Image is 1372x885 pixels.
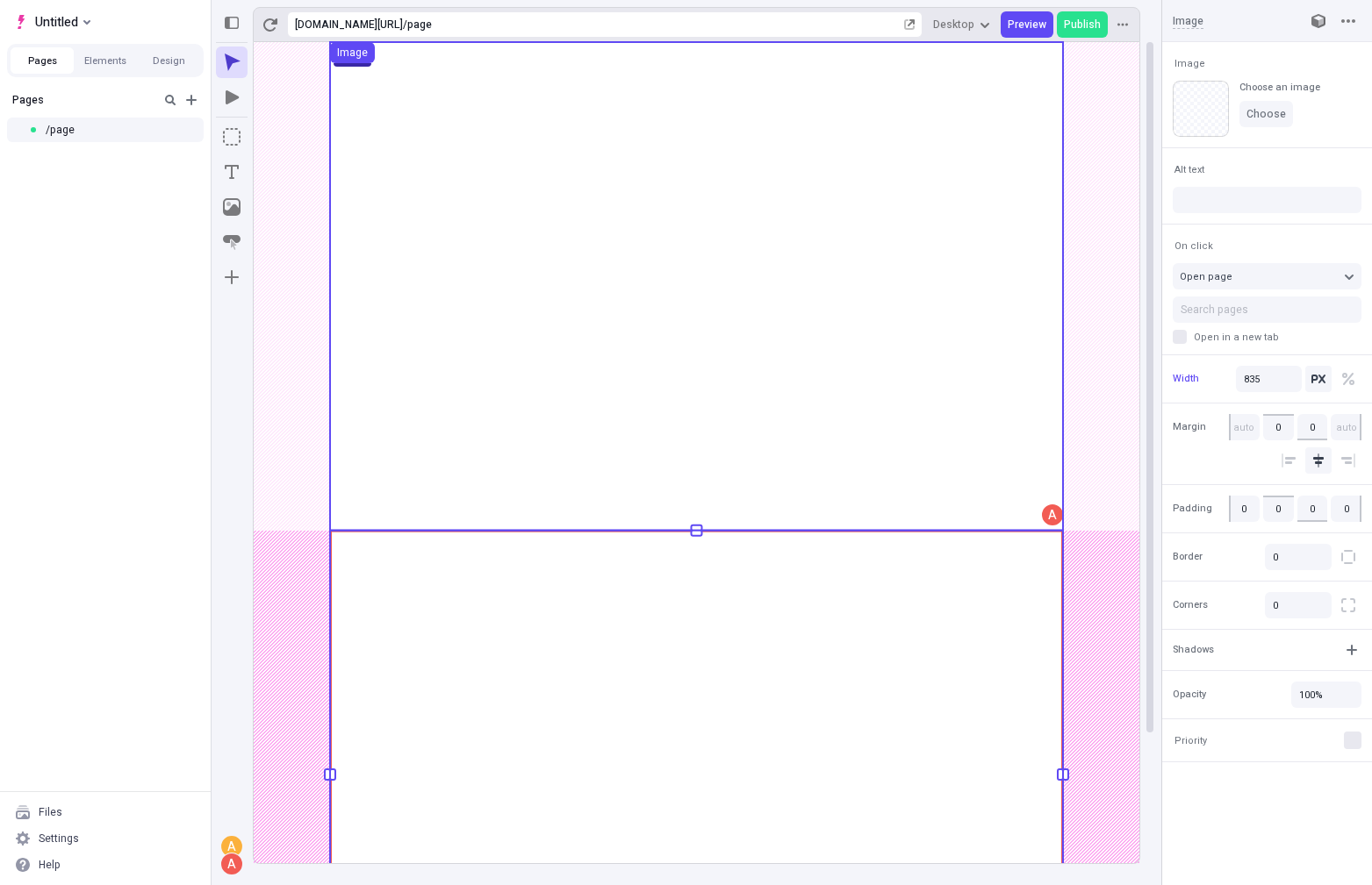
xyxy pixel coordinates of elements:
span: A [227,838,236,857]
input: auto [1229,414,1260,440]
input: auto [1263,414,1294,440]
div: Choose an image [1239,81,1320,94]
span: Priority [1174,734,1207,747]
button: Design [137,47,200,74]
span: Choose [1246,107,1286,121]
span: On click [1174,239,1213,253]
span: Image [1174,57,1205,70]
span: Shadows [1173,642,1214,657]
span: Publish [1064,18,1101,32]
button: Button [216,226,248,258]
span: Preview [1008,18,1046,32]
button: Choose [1239,101,1293,127]
span: Margin [1173,420,1206,435]
span: A [227,855,236,874]
button: Image [1171,53,1209,74]
input: auto [1297,414,1328,440]
button: Text [216,156,248,188]
button: Publish [1057,11,1108,38]
span: Search pages [1181,303,1248,317]
span: /page [46,123,75,137]
span: Untitled [35,11,78,32]
div: Settings [39,831,79,846]
button: Add new [181,89,202,111]
input: Image [1173,13,1288,29]
span: Width [1173,371,1199,386]
div: Image [337,46,368,60]
span: Desktop [933,18,974,32]
button: Preview [1001,11,1053,38]
button: Select site [7,9,97,35]
div: Help [39,858,61,872]
button: Elements [74,47,137,74]
button: Percentage [1335,366,1361,392]
button: Alt text [1171,159,1208,180]
label: Open in a new tab [1173,330,1361,344]
button: Image [216,191,248,223]
div: page [407,18,901,32]
button: On click [1171,235,1217,256]
div: Files [39,805,62,819]
button: Image [330,42,375,63]
span: Alt text [1174,163,1204,176]
span: Open page [1180,269,1232,284]
button: Pixels [1305,366,1332,392]
button: Priority [1171,730,1210,751]
div: [URL][DOMAIN_NAME] [295,18,403,32]
span: Border [1173,550,1203,565]
span: Padding [1173,501,1212,516]
button: Box [216,121,248,153]
button: Align left [1275,447,1302,474]
div: / [403,18,407,32]
span: Opacity [1173,687,1206,702]
button: Open page [1173,263,1361,289]
div: Pages [12,93,153,107]
button: Pages [11,47,74,74]
span: Corners [1173,598,1208,613]
button: Align right [1335,447,1361,474]
button: Desktop [926,11,997,38]
input: auto [1331,414,1361,440]
button: Align center [1305,447,1332,474]
button: Search pages [1173,296,1361,323]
